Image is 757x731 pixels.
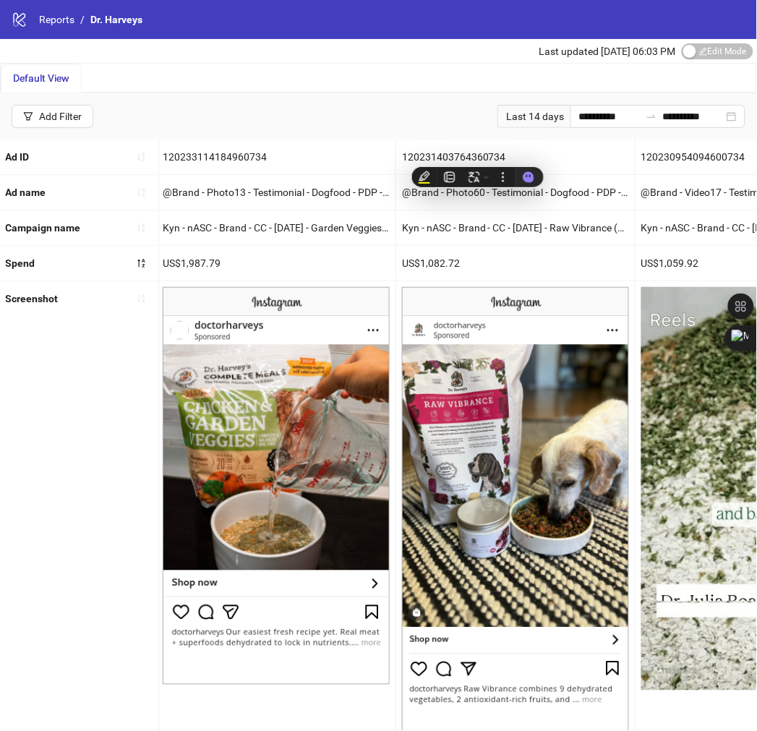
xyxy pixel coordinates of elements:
a: Reports [36,12,77,27]
div: US$1,987.79 [157,246,395,281]
div: Add Filter [39,111,82,122]
span: to [646,111,657,122]
span: filter [23,111,33,121]
div: US$1,082.72 [396,246,635,281]
div: 120233114184960734 [157,140,395,174]
button: Add Filter [12,105,93,128]
span: Dr. Harveys [90,14,142,25]
div: Last 14 days [497,105,570,128]
b: Ad name [6,187,46,198]
div: @Brand - Photo60 - Testimonial - Dogfood - PDP - DrH1045872 - [DATE] [396,175,635,210]
b: Spend [6,257,35,269]
span: Last updated [DATE] 06:03 PM [539,46,676,57]
span: sort-ascending [137,152,147,162]
b: Screenshot [6,293,59,304]
div: @Brand - Photo13 - Testimonial - Dogfood - PDP - DrH645848 - [DATE] - Copy [157,175,395,210]
span: sort-ascending [137,187,147,197]
span: sort-descending [137,258,147,268]
div: Kyn - nASC - Brand - CC - [DATE] - Raw Vibrance (base mix) [396,210,635,245]
span: swap-right [646,111,657,122]
span: Default View [13,72,69,84]
div: Kyn - nASC - Brand - CC - [DATE] - Garden Veggies [Full Purchase] [157,210,395,245]
span: sort-ascending [137,223,147,233]
b: Ad ID [6,151,30,163]
div: 120231403764360734 [396,140,635,174]
span: sort-ascending [137,294,147,304]
b: Campaign name [6,222,81,234]
img: Screenshot 120233114184960734 [163,287,390,685]
li: / [80,12,85,27]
